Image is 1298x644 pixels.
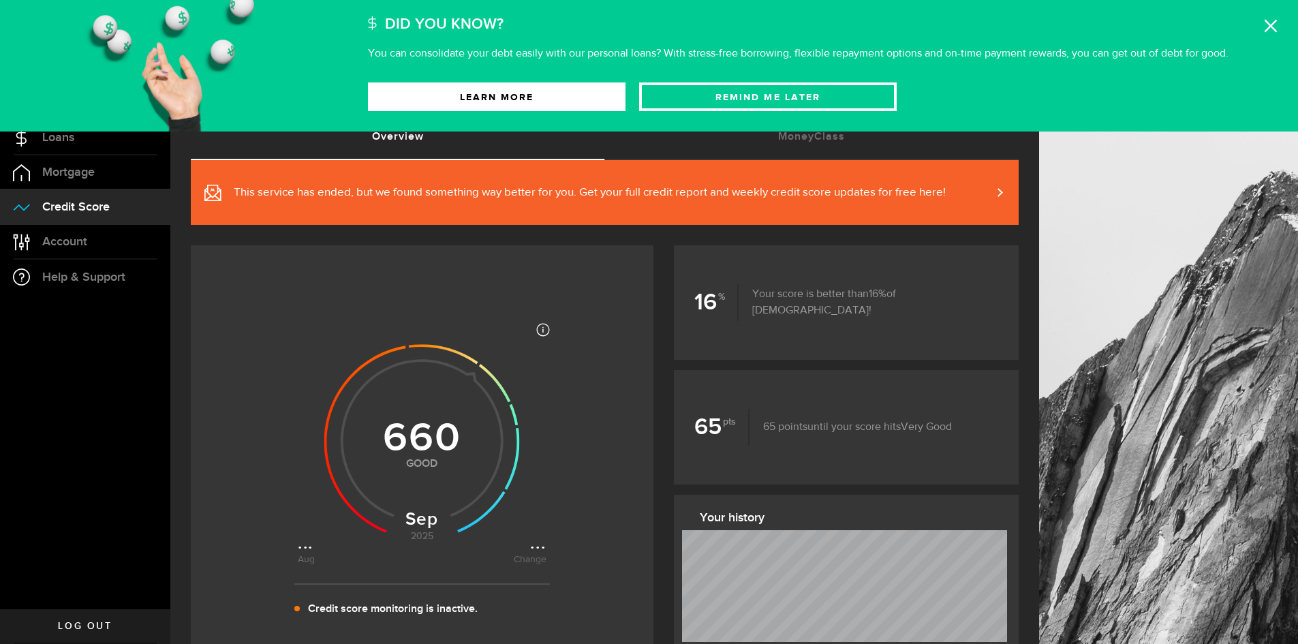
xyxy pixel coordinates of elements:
span: Mortgage [42,166,95,179]
b: 65 [694,409,750,446]
span: 65 points [763,422,807,433]
h2: Did You Know? [385,10,504,39]
p: You can consolidate your debt easily with our personal loans? With stress-free borrowing, flexibl... [368,48,1229,59]
span: Loans [42,132,74,144]
ul: Tabs Navigation [191,114,1019,160]
span: Credit Score [42,201,110,213]
a: MoneyClass [605,115,1019,159]
p: Your score is better than of [DEMOGRAPHIC_DATA]! [739,286,998,319]
span: Account [42,236,87,248]
span: Log out [58,622,112,631]
p: Credit score monitoring is inactive. [308,601,478,617]
span: This service has ended, but we found something way better for you. Get your full credit report an... [234,185,946,201]
a: Learn More [368,82,625,111]
button: Open LiveChat chat widget [11,5,52,46]
button: Remind Me later [639,82,897,111]
span: Very Good [901,422,952,433]
span: 16 [869,289,886,300]
p: until your score hits [750,419,952,435]
a: Overview [191,115,605,159]
h3: Your history [700,507,1002,529]
b: 16 [694,284,739,321]
a: This service has ended, but we found something way better for you. Get your full credit report an... [191,160,1019,225]
span: Help & Support [42,271,125,283]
